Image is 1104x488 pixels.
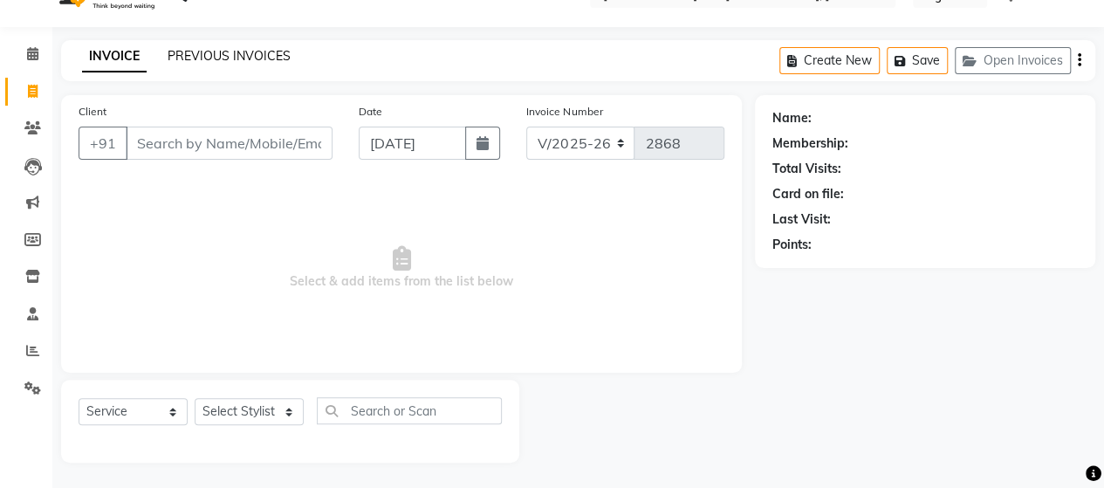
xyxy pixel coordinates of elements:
label: Date [359,104,382,120]
div: Last Visit: [772,210,831,229]
input: Search or Scan [317,397,502,424]
button: +91 [79,127,127,160]
button: Save [887,47,948,74]
input: Search by Name/Mobile/Email/Code [126,127,333,160]
a: PREVIOUS INVOICES [168,48,291,64]
span: Select & add items from the list below [79,181,724,355]
label: Invoice Number [526,104,602,120]
button: Create New [779,47,880,74]
button: Open Invoices [955,47,1071,74]
div: Membership: [772,134,848,153]
div: Name: [772,109,812,127]
a: INVOICE [82,41,147,72]
label: Client [79,104,106,120]
div: Points: [772,236,812,254]
div: Total Visits: [772,160,841,178]
div: Card on file: [772,185,844,203]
